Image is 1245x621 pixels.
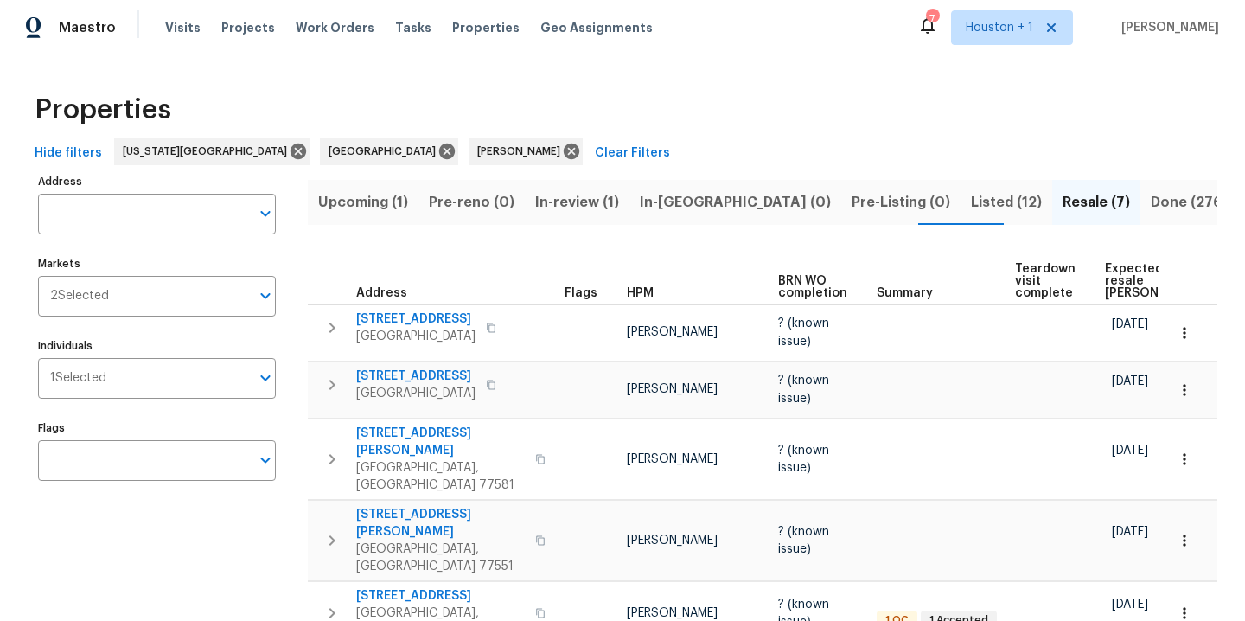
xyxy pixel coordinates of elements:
span: Houston + 1 [966,19,1033,36]
button: Open [253,284,278,308]
span: [PERSON_NAME] [1114,19,1219,36]
button: Clear Filters [588,138,677,170]
span: Summary [877,287,933,299]
span: [GEOGRAPHIC_DATA] [356,385,476,402]
span: [PERSON_NAME] [627,326,718,338]
span: HPM [627,287,654,299]
span: [STREET_ADDRESS][PERSON_NAME] [356,425,525,459]
span: Maestro [59,19,116,36]
div: 7 [926,10,938,28]
button: Open [253,448,278,472]
span: [PERSON_NAME] [627,535,718,547]
span: [DATE] [1112,599,1148,611]
span: Upcoming (1) [318,190,408,214]
span: Tasks [395,22,431,34]
span: Expected resale [PERSON_NAME] [1105,263,1203,299]
div: [PERSON_NAME] [469,138,583,165]
span: 1 Selected [50,371,106,386]
span: Work Orders [296,19,374,36]
span: [GEOGRAPHIC_DATA], [GEOGRAPHIC_DATA] 77581 [356,459,525,494]
span: [DATE] [1112,318,1148,330]
span: [PERSON_NAME] [627,607,718,619]
div: [GEOGRAPHIC_DATA] [320,138,458,165]
div: [US_STATE][GEOGRAPHIC_DATA] [114,138,310,165]
span: Pre-reno (0) [429,190,514,214]
span: [STREET_ADDRESS] [356,368,476,385]
span: [PERSON_NAME] [627,383,718,395]
span: ? (known issue) [778,375,829,404]
span: In-[GEOGRAPHIC_DATA] (0) [640,190,831,214]
span: ? (known issue) [778,317,829,347]
button: Hide filters [28,138,109,170]
label: Address [38,176,276,187]
span: Listed (12) [971,190,1042,214]
span: Properties [35,101,171,118]
span: [DATE] [1112,375,1148,387]
span: [PERSON_NAME] [477,143,567,160]
span: In-review (1) [535,190,619,214]
span: [STREET_ADDRESS] [356,310,476,328]
span: [STREET_ADDRESS] [356,587,525,605]
span: 2 Selected [50,289,109,304]
span: Teardown visit complete [1015,263,1076,299]
label: Flags [38,423,276,433]
span: [GEOGRAPHIC_DATA] [329,143,443,160]
span: Properties [452,19,520,36]
span: [DATE] [1112,445,1148,457]
span: Projects [221,19,275,36]
span: Done (276) [1151,190,1228,214]
span: Resale (7) [1063,190,1130,214]
span: Hide filters [35,143,102,164]
span: Clear Filters [595,143,670,164]
span: [STREET_ADDRESS][PERSON_NAME] [356,506,525,541]
label: Individuals [38,341,276,351]
span: Pre-Listing (0) [852,190,950,214]
span: BRN WO completion [778,275,847,299]
button: Open [253,366,278,390]
span: [PERSON_NAME] [627,453,718,465]
span: ? (known issue) [778,526,829,555]
span: Visits [165,19,201,36]
span: [GEOGRAPHIC_DATA] [356,328,476,345]
span: Geo Assignments [540,19,653,36]
span: [GEOGRAPHIC_DATA], [GEOGRAPHIC_DATA] 77551 [356,541,525,575]
span: Address [356,287,407,299]
span: [DATE] [1112,526,1148,538]
label: Markets [38,259,276,269]
span: [US_STATE][GEOGRAPHIC_DATA] [123,143,294,160]
button: Open [253,202,278,226]
span: Flags [565,287,597,299]
span: ? (known issue) [778,445,829,474]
